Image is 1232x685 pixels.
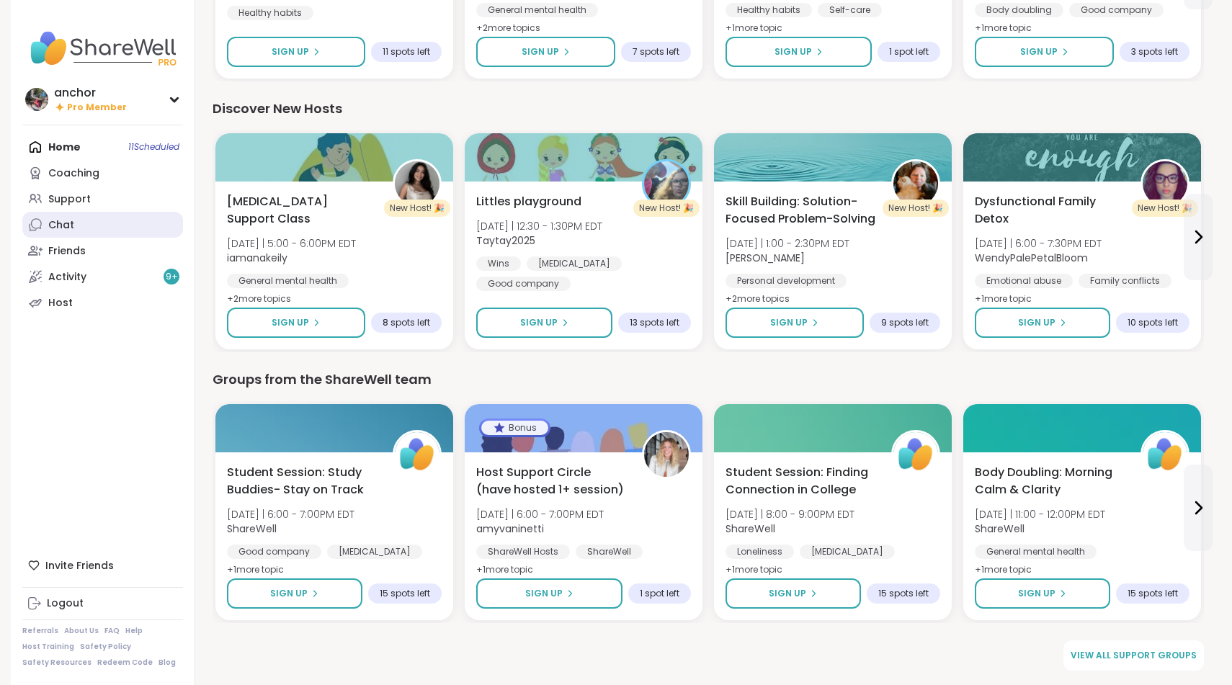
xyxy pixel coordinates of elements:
[48,218,74,233] div: Chat
[726,236,849,251] span: [DATE] | 1:00 - 2:30PM EDT
[213,370,1204,390] div: Groups from the ShareWell team
[22,23,183,73] img: ShareWell Nav Logo
[22,642,74,652] a: Host Training
[476,464,626,498] span: Host Support Circle (have hosted 1+ session)
[476,277,571,291] div: Good company
[726,521,775,536] b: ShareWell
[383,46,430,58] span: 11 spots left
[1018,316,1055,329] span: Sign Up
[893,161,938,206] img: LuAnn
[800,545,895,559] div: [MEDICAL_DATA]
[22,186,183,212] a: Support
[476,233,535,248] b: Taytay2025
[726,193,875,228] span: Skill Building: Solution-Focused Problem-Solving
[769,587,806,600] span: Sign Up
[476,521,544,536] b: amyvaninetti
[726,578,861,609] button: Sign Up
[878,588,929,599] span: 15 spots left
[633,200,700,217] div: New Host! 🎉
[975,37,1114,67] button: Sign Up
[48,192,91,207] div: Support
[726,37,872,67] button: Sign Up
[527,256,622,271] div: [MEDICAL_DATA]
[104,626,120,636] a: FAQ
[476,256,521,271] div: Wins
[1128,317,1178,328] span: 10 spots left
[476,308,612,338] button: Sign Up
[80,642,131,652] a: Safety Policy
[476,193,581,210] span: Littles playground
[48,270,86,285] div: Activity
[22,264,183,290] a: Activity9+
[272,316,309,329] span: Sign Up
[640,588,679,599] span: 1 spot left
[1132,200,1198,217] div: New Host! 🎉
[22,290,183,315] a: Host
[1143,161,1187,206] img: WendyPalePetalBloom
[1063,640,1204,671] a: View all support groups
[476,219,602,233] span: [DATE] | 12:30 - 1:30PM EDT
[476,37,615,67] button: Sign Up
[48,244,86,259] div: Friends
[975,578,1110,609] button: Sign Up
[1069,3,1164,17] div: Good company
[770,316,808,329] span: Sign Up
[522,45,559,58] span: Sign Up
[975,464,1125,498] span: Body Doubling: Morning Calm & Clarity
[227,507,354,521] span: [DATE] | 6:00 - 7:00PM EDT
[395,432,439,477] img: ShareWell
[881,317,929,328] span: 9 spots left
[476,3,598,17] div: General mental health
[726,251,805,265] b: [PERSON_NAME]
[726,308,864,338] button: Sign Up
[125,626,143,636] a: Help
[25,88,48,111] img: anchor
[481,421,548,435] div: Bonus
[227,308,365,338] button: Sign Up
[975,308,1110,338] button: Sign Up
[47,596,84,611] div: Logout
[22,552,183,578] div: Invite Friends
[1131,46,1178,58] span: 3 spots left
[975,251,1088,265] b: WendyPalePetalBloom
[227,274,349,288] div: General mental health
[270,587,308,600] span: Sign Up
[272,45,309,58] span: Sign Up
[726,274,847,288] div: Personal development
[22,658,91,668] a: Safety Resources
[633,46,679,58] span: 7 spots left
[476,578,622,609] button: Sign Up
[775,45,812,58] span: Sign Up
[97,658,153,668] a: Redeem Code
[64,626,99,636] a: About Us
[227,578,362,609] button: Sign Up
[227,251,287,265] b: iamanakeily
[726,507,854,521] span: [DATE] | 8:00 - 9:00PM EDT
[22,591,183,617] a: Logout
[48,296,73,310] div: Host
[383,317,430,328] span: 8 spots left
[975,545,1097,559] div: General mental health
[22,626,58,636] a: Referrals
[227,193,377,228] span: [MEDICAL_DATA] Support Class
[975,3,1063,17] div: Body doubling
[1071,649,1197,662] span: View all support groups
[893,432,938,477] img: ShareWell
[630,317,679,328] span: 13 spots left
[975,193,1125,228] span: Dysfunctional Family Detox
[22,160,183,186] a: Coaching
[476,507,604,521] span: [DATE] | 6:00 - 7:00PM EDT
[227,236,356,251] span: [DATE] | 5:00 - 6:00PM EDT
[576,545,643,559] div: ShareWell
[48,166,99,181] div: Coaching
[726,545,794,559] div: Loneliness
[525,587,563,600] span: Sign Up
[380,588,430,599] span: 15 spots left
[54,85,127,101] div: anchor
[395,161,439,206] img: iamanakeily
[227,6,313,20] div: Healthy habits
[818,3,882,17] div: Self-care
[889,46,929,58] span: 1 spot left
[166,271,178,283] span: 9 +
[227,464,377,498] span: Student Session: Study Buddies- Stay on Track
